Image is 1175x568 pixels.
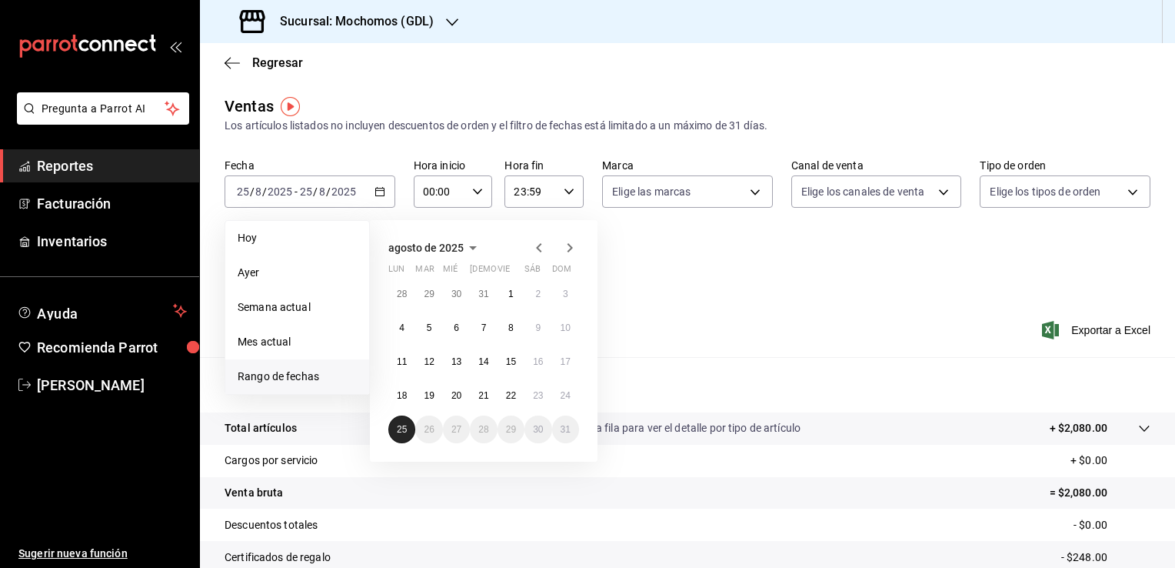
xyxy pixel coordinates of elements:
[443,314,470,342] button: 6 de agosto de 2025
[478,390,488,401] abbr: 21 de agosto de 2025
[990,184,1100,199] span: Elige los tipos de orden
[18,546,187,562] span: Sugerir nueva función
[37,155,187,176] span: Reportes
[1050,420,1107,436] p: + $2,080.00
[388,239,482,257] button: agosto de 2025
[37,302,167,320] span: Ayuda
[399,322,404,333] abbr: 4 de agosto de 2025
[535,289,541,299] abbr: 2 de agosto de 2025
[443,264,458,280] abbr: miércoles
[552,314,579,342] button: 10 de agosto de 2025
[506,424,516,435] abbr: 29 de agosto de 2025
[238,265,357,281] span: Ayer
[388,280,415,308] button: 28 de julio de 2025
[524,264,541,280] abbr: sábado
[225,376,1150,394] p: Resumen
[424,356,434,367] abbr: 12 de agosto de 2025
[1045,321,1150,339] button: Exportar a Excel
[415,280,442,308] button: 29 de julio de 2025
[37,193,187,214] span: Facturación
[388,314,415,342] button: 4 de agosto de 2025
[470,280,497,308] button: 31 de julio de 2025
[255,185,262,198] input: --
[225,160,395,171] label: Fecha
[326,185,331,198] span: /
[42,101,165,117] span: Pregunta a Parrot AI
[388,264,404,280] abbr: lunes
[506,356,516,367] abbr: 15 de agosto de 2025
[238,299,357,316] span: Semana actual
[1073,517,1150,533] p: - $0.00
[313,185,318,198] span: /
[225,517,318,533] p: Descuentos totales
[451,424,461,435] abbr: 27 de agosto de 2025
[545,420,801,436] p: Da clic en la fila para ver el detalle por tipo de artículo
[524,314,551,342] button: 9 de agosto de 2025
[295,185,298,198] span: -
[454,322,459,333] abbr: 6 de agosto de 2025
[1070,453,1150,469] p: + $0.00
[801,184,924,199] span: Elige los canales de venta
[225,420,297,436] p: Total artículos
[470,348,497,376] button: 14 de agosto de 2025
[238,334,357,350] span: Mes actual
[602,160,773,171] label: Marca
[552,382,579,409] button: 24 de agosto de 2025
[506,390,516,401] abbr: 22 de agosto de 2025
[397,356,407,367] abbr: 11 de agosto de 2025
[533,424,543,435] abbr: 30 de agosto de 2025
[552,416,579,443] button: 31 de agosto de 2025
[498,416,524,443] button: 29 de agosto de 2025
[478,289,488,299] abbr: 31 de julio de 2025
[268,12,434,31] h3: Sucursal: Mochomos (GDL)
[524,348,551,376] button: 16 de agosto de 2025
[443,382,470,409] button: 20 de agosto de 2025
[561,356,571,367] abbr: 17 de agosto de 2025
[225,550,331,566] p: Certificados de regalo
[478,356,488,367] abbr: 14 de agosto de 2025
[524,382,551,409] button: 23 de agosto de 2025
[388,242,464,254] span: agosto de 2025
[415,314,442,342] button: 5 de agosto de 2025
[17,92,189,125] button: Pregunta a Parrot AI
[397,424,407,435] abbr: 25 de agosto de 2025
[563,289,568,299] abbr: 3 de agosto de 2025
[424,289,434,299] abbr: 29 de julio de 2025
[498,264,510,280] abbr: viernes
[552,280,579,308] button: 3 de agosto de 2025
[225,55,303,70] button: Regresar
[1050,485,1150,501] p: = $2,080.00
[238,369,357,385] span: Rango de fechas
[498,382,524,409] button: 22 de agosto de 2025
[388,348,415,376] button: 11 de agosto de 2025
[225,95,274,118] div: Ventas
[533,390,543,401] abbr: 23 de agosto de 2025
[443,348,470,376] button: 13 de agosto de 2025
[533,356,543,367] abbr: 16 de agosto de 2025
[238,230,357,246] span: Hoy
[414,160,493,171] label: Hora inicio
[225,485,283,501] p: Venta bruta
[504,160,584,171] label: Hora fin
[388,382,415,409] button: 18 de agosto de 2025
[498,280,524,308] button: 1 de agosto de 2025
[169,40,181,52] button: open_drawer_menu
[508,289,514,299] abbr: 1 de agosto de 2025
[397,289,407,299] abbr: 28 de julio de 2025
[470,382,497,409] button: 21 de agosto de 2025
[37,375,187,396] span: [PERSON_NAME]
[470,264,561,280] abbr: jueves
[37,337,187,358] span: Recomienda Parrot
[561,424,571,435] abbr: 31 de agosto de 2025
[524,280,551,308] button: 2 de agosto de 2025
[262,185,267,198] span: /
[443,280,470,308] button: 30 de julio de 2025
[1061,550,1150,566] p: - $248.00
[552,348,579,376] button: 17 de agosto de 2025
[299,185,313,198] input: --
[415,382,442,409] button: 19 de agosto de 2025
[427,322,432,333] abbr: 5 de agosto de 2025
[252,55,303,70] span: Regresar
[424,424,434,435] abbr: 26 de agosto de 2025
